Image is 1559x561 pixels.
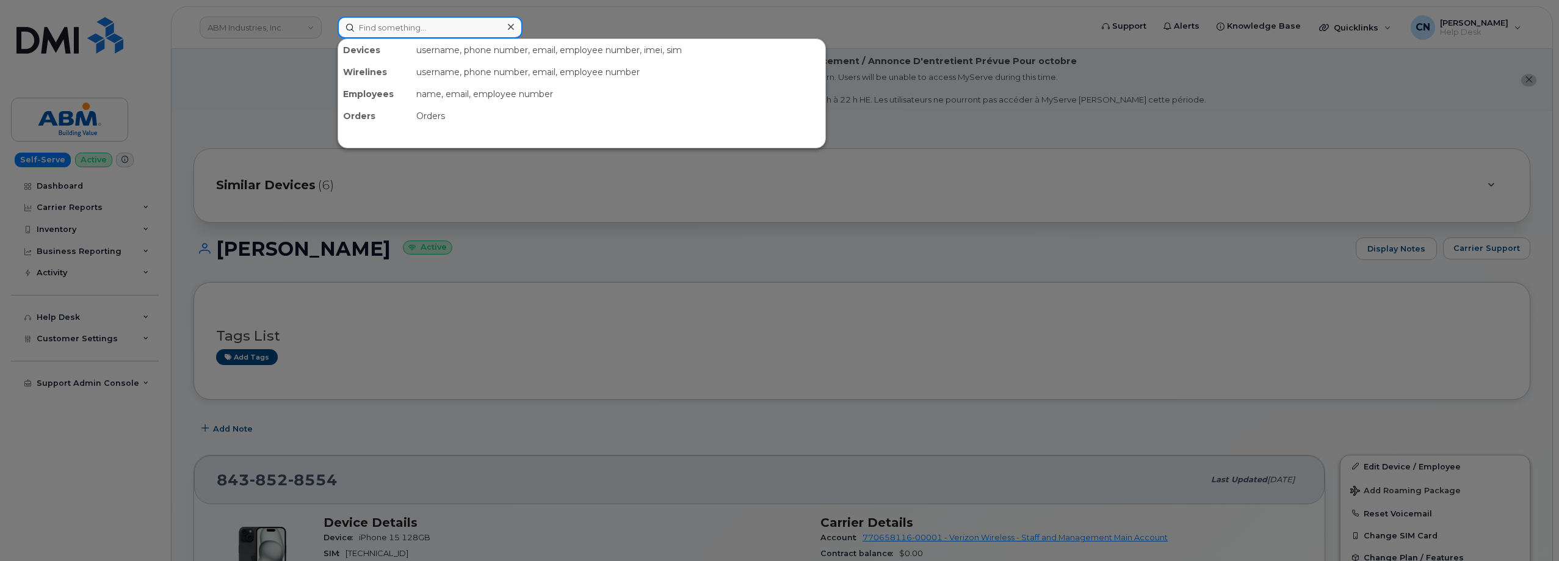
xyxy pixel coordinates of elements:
[411,39,825,61] div: username, phone number, email, employee number, imei, sim
[411,61,825,83] div: username, phone number, email, employee number
[338,83,411,105] div: Employees
[338,61,411,83] div: Wirelines
[338,105,411,127] div: Orders
[411,83,825,105] div: name, email, employee number
[338,39,411,61] div: Devices
[411,105,825,127] div: Orders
